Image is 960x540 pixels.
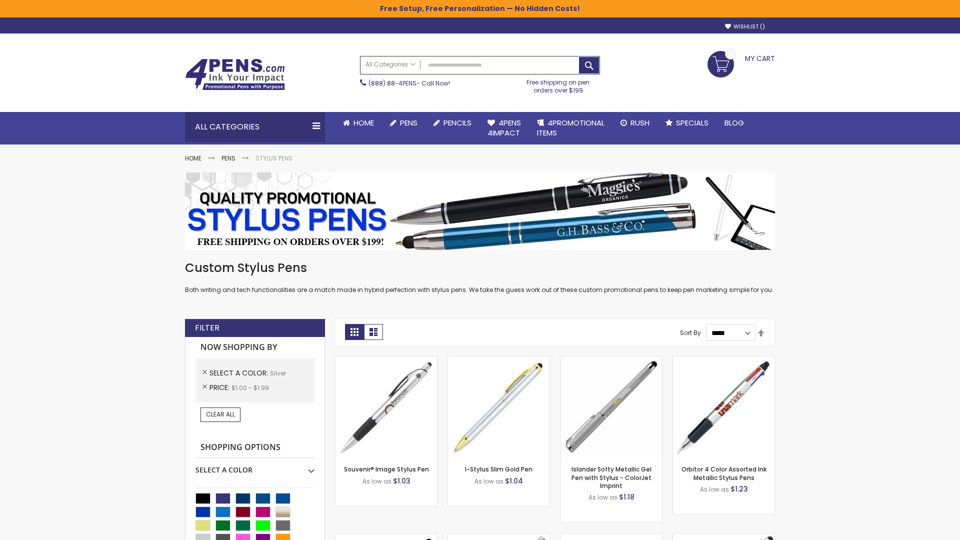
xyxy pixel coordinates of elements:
[382,112,425,134] a: Pens
[680,328,701,337] label: Sort By
[612,112,657,134] a: Rush
[185,172,775,250] img: Stylus Pens
[195,437,314,458] strong: Shopping Options
[673,356,774,458] img: Orbitor 4 Color Assorted Ink Metallic Stylus Pens-Silver
[700,485,729,493] span: As low as
[673,356,774,364] a: Orbitor 4 Color Assorted Ink Metallic Stylus Pens-Silver
[185,260,775,276] h1: Custom Stylus Pens
[479,112,529,144] a: 4Pens4impact
[516,74,600,94] div: Free shipping on pen orders over $199
[195,458,314,475] div: Select A Color
[362,477,391,485] span: As low as
[448,356,549,364] a: I-Stylus-Slim-Gold-Silver
[360,56,420,73] a: All Categories
[425,112,479,134] a: Pencils
[537,117,604,138] span: 4PROMOTIONAL ITEMS
[465,465,532,473] a: I-Stylus Slim Gold Pen
[588,493,617,501] span: As low as
[560,356,662,458] img: Islander Softy Metallic Gel Pen with Stylus - ColorJet Imprint-Silver
[255,154,292,162] strong: Stylus Pens
[560,356,662,364] a: Islander Softy Metallic Gel Pen with Stylus - ColorJet Imprint-Silver
[365,60,415,68] span: All Categories
[206,410,235,418] span: Clear All
[657,112,716,134] a: Specials
[195,337,314,358] strong: Now Shopping by
[231,383,269,392] span: $1.00 - $1.99
[335,356,437,458] img: Souvenir® Image Stylus Pen-Silver
[209,382,231,392] span: Price
[676,117,708,128] span: Specials
[368,79,450,87] span: - Call Now!
[630,117,649,128] span: Rush
[716,112,752,134] a: Blog
[195,322,219,333] strong: Filter
[344,465,429,473] a: Souvenir® Image Stylus Pen
[681,465,766,481] a: Orbitor 4 Color Assorted Ink Metallic Stylus Pens
[730,484,748,494] span: $1.23
[335,112,382,134] a: Home
[724,117,744,128] span: Blog
[335,356,437,364] a: Souvenir® Image Stylus Pen-Silver
[571,465,651,489] a: Islander Softy Metallic Gel Pen with Stylus - ColorJet Imprint
[400,117,417,128] span: Pens
[443,117,471,128] span: Pencils
[345,324,364,340] strong: Grid
[529,112,612,144] a: 4PROMOTIONALITEMS
[353,117,374,128] span: Home
[200,407,240,421] a: Clear All
[393,476,410,486] span: $1.03
[185,154,201,162] a: Home
[221,154,235,162] a: Pens
[487,117,521,138] span: 4Pens 4impact
[185,112,325,142] div: All Categories
[209,368,270,378] span: Select A Color
[448,356,549,458] img: I-Stylus-Slim-Gold-Silver
[270,369,286,377] span: Silver
[725,23,765,30] a: Wishlist
[474,477,503,485] span: As low as
[619,492,634,502] span: $1.18
[185,58,285,90] img: 4Pens Custom Pens and Promotional Products
[185,260,775,294] div: Both writing and tech functionalities are a match made in hybrid perfection with stylus pens. We ...
[368,79,416,87] a: (888) 88-4PENS
[505,476,523,486] span: $1.04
